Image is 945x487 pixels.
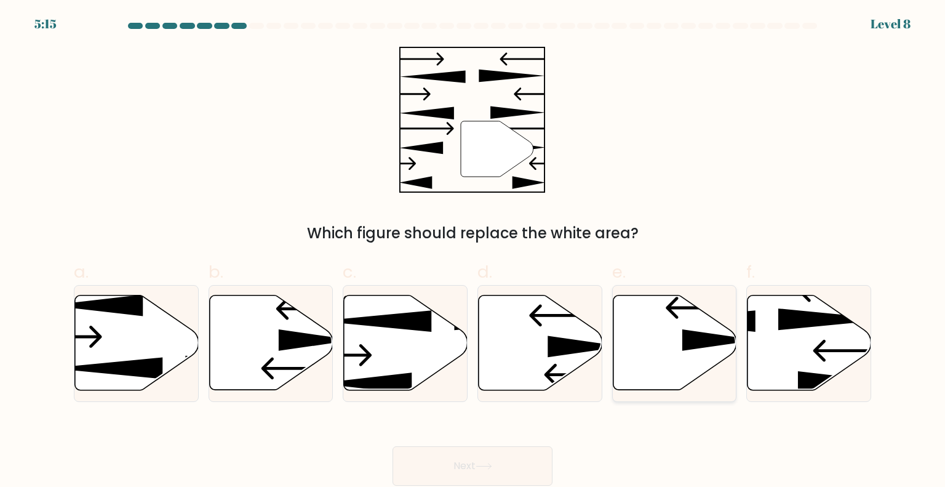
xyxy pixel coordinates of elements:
[461,121,533,177] g: "
[343,260,356,284] span: c.
[612,260,626,284] span: e.
[34,15,57,33] div: 5:15
[74,260,89,284] span: a.
[393,446,552,486] button: Next
[81,222,864,244] div: Which figure should replace the white area?
[477,260,492,284] span: d.
[746,260,755,284] span: f.
[209,260,223,284] span: b.
[871,15,911,33] div: Level 8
